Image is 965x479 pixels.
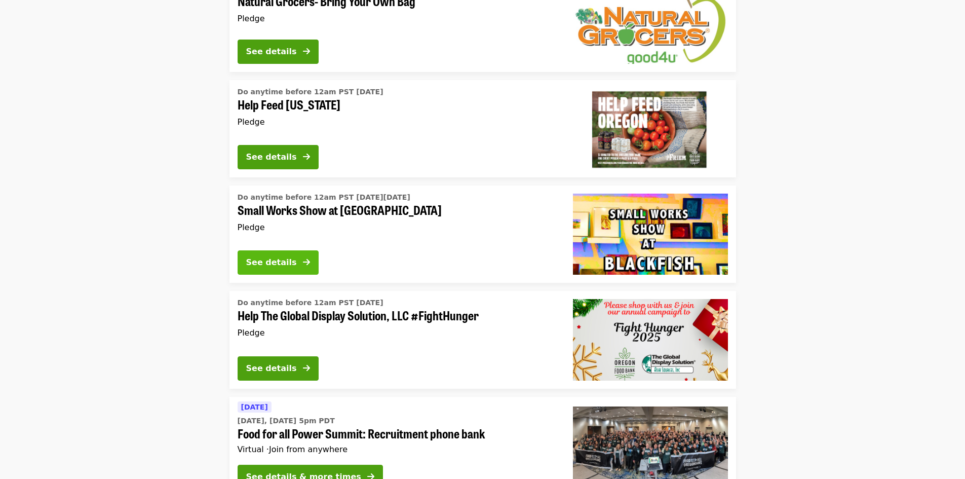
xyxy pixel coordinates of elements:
[238,117,265,127] span: Pledge
[238,416,335,426] time: [DATE], [DATE] 5pm PDT
[229,186,736,283] a: See details for "Small Works Show at Blackfish Gallery"
[303,47,310,56] i: arrow-right icon
[238,328,265,338] span: Pledge
[241,403,268,411] span: [DATE]
[238,203,557,217] span: Small Works Show at [GEOGRAPHIC_DATA]
[238,223,265,232] span: Pledge
[238,40,319,64] button: See details
[238,299,383,307] span: Do anytime before 12am PST [DATE]
[238,14,265,23] span: Pledge
[246,46,297,58] div: See details
[303,257,310,267] i: arrow-right icon
[246,151,297,163] div: See details
[573,88,728,169] img: Help Feed Oregon organized by Oregon Food Bank
[303,152,310,162] i: arrow-right icon
[238,308,557,323] span: Help The Global Display Solution, LLC #FightHunger
[229,291,736,388] a: See details for "Help The Global Display Solution, LLC #FightHunger"
[573,299,728,380] img: Help The Global Display Solution, LLC #FightHunger organized by Oregon Food Bank
[269,445,348,454] span: Join from anywhere
[303,363,310,373] i: arrow-right icon
[246,362,297,375] div: See details
[246,256,297,269] div: See details
[238,193,410,201] span: Do anytime before 12am PST [DATE][DATE]
[238,88,383,96] span: Do anytime before 12am PST [DATE]
[238,426,557,441] span: Food for all Power Summit: Recruitment phone bank
[229,80,736,177] a: See details for "Help Feed Oregon"
[573,194,728,275] img: Small Works Show at Blackfish Gallery organized by Oregon Food Bank
[238,356,319,381] button: See details
[238,97,557,112] span: Help Feed [US_STATE]
[238,250,319,275] button: See details
[238,145,319,169] button: See details
[238,445,348,454] span: Virtual ·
